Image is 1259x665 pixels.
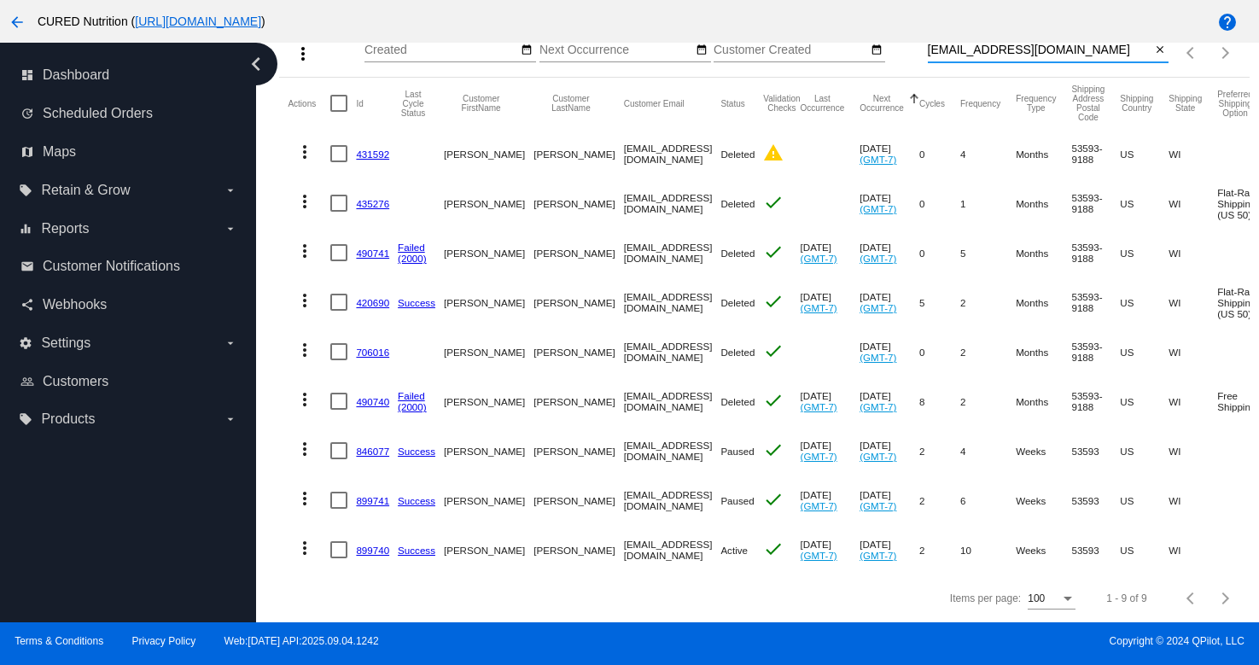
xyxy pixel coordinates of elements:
[294,241,315,261] mat-icon: more_vert
[356,248,389,259] a: 490741
[43,297,107,312] span: Webhooks
[356,198,389,209] a: 435276
[444,426,533,475] mat-cell: [PERSON_NAME]
[860,94,904,113] button: Change sorting for NextOccurrenceUtc
[860,475,919,525] mat-cell: [DATE]
[801,94,845,113] button: Change sorting for LastOccurrenceUtc
[919,129,960,178] mat-cell: 0
[19,222,32,236] i: equalizer
[444,475,533,525] mat-cell: [PERSON_NAME]
[860,426,919,475] mat-cell: [DATE]
[41,183,130,198] span: Retain & Grow
[860,500,896,511] a: (GMT-7)
[294,340,315,360] mat-icon: more_vert
[20,107,34,120] i: update
[720,446,754,457] span: Paused
[960,277,1016,327] mat-cell: 2
[533,178,623,228] mat-cell: [PERSON_NAME]
[1071,228,1120,277] mat-cell: 53593-9188
[801,302,837,313] a: (GMT-7)
[1028,592,1045,604] span: 100
[132,635,196,647] a: Privacy Policy
[801,550,837,561] a: (GMT-7)
[20,145,34,159] i: map
[539,44,693,57] input: Next Occurrence
[1071,426,1120,475] mat-cell: 53593
[860,550,896,561] a: (GMT-7)
[15,635,103,647] a: Terms & Conditions
[294,290,315,311] mat-icon: more_vert
[7,12,27,32] mat-icon: arrow_back
[763,390,784,411] mat-icon: check
[763,242,784,262] mat-icon: check
[533,475,623,525] mat-cell: [PERSON_NAME]
[444,94,518,113] button: Change sorting for CustomerFirstName
[624,376,721,426] mat-cell: [EMAIL_ADDRESS][DOMAIN_NAME]
[720,248,755,259] span: Deleted
[763,489,784,510] mat-icon: check
[1169,426,1217,475] mat-cell: WI
[720,495,754,506] span: Paused
[960,178,1016,228] mat-cell: 1
[1169,228,1217,277] mat-cell: WI
[801,228,860,277] mat-cell: [DATE]
[1209,36,1243,70] button: Next page
[860,253,896,264] a: (GMT-7)
[1071,129,1120,178] mat-cell: 53593-9188
[860,154,896,165] a: (GMT-7)
[533,277,623,327] mat-cell: [PERSON_NAME]
[294,389,315,410] mat-icon: more_vert
[801,525,860,575] mat-cell: [DATE]
[41,411,95,427] span: Products
[444,178,533,228] mat-cell: [PERSON_NAME]
[1016,525,1071,575] mat-cell: Weeks
[224,222,237,236] i: arrow_drop_down
[1174,36,1209,70] button: Previous page
[398,495,435,506] a: Success
[1071,277,1120,327] mat-cell: 53593-9188
[533,129,623,178] mat-cell: [PERSON_NAME]
[224,412,237,426] i: arrow_drop_down
[960,426,1016,475] mat-cell: 4
[41,335,90,351] span: Settings
[871,44,883,57] mat-icon: date_range
[1169,327,1217,376] mat-cell: WI
[960,525,1016,575] mat-cell: 10
[20,100,237,127] a: update Scheduled Orders
[294,538,315,558] mat-icon: more_vert
[43,259,180,274] span: Customer Notifications
[1120,426,1169,475] mat-cell: US
[356,495,389,506] a: 899741
[1071,525,1120,575] mat-cell: 53593
[644,635,1244,647] span: Copyright © 2024 QPilot, LLC
[20,298,34,312] i: share
[135,15,261,28] a: [URL][DOMAIN_NAME]
[763,192,784,213] mat-icon: check
[624,98,685,108] button: Change sorting for CustomerEmail
[1154,44,1166,57] mat-icon: close
[860,129,919,178] mat-cell: [DATE]
[950,592,1021,604] div: Items per page:
[1169,525,1217,575] mat-cell: WI
[720,347,755,358] span: Deleted
[1071,327,1120,376] mat-cell: 53593-9188
[860,203,896,214] a: (GMT-7)
[1120,94,1153,113] button: Change sorting for ShippingCountry
[860,178,919,228] mat-cell: [DATE]
[860,525,919,575] mat-cell: [DATE]
[533,426,623,475] mat-cell: [PERSON_NAME]
[720,98,744,108] button: Change sorting for Status
[1016,228,1071,277] mat-cell: Months
[1071,85,1105,122] button: Change sorting for ShippingPostcode
[356,149,389,160] a: 431592
[801,401,837,412] a: (GMT-7)
[919,525,960,575] mat-cell: 2
[1028,593,1075,605] mat-select: Items per page:
[20,260,34,273] i: email
[801,500,837,511] a: (GMT-7)
[43,106,153,121] span: Scheduled Orders
[1016,129,1071,178] mat-cell: Months
[398,390,425,401] a: Failed
[860,352,896,363] a: (GMT-7)
[960,129,1016,178] mat-cell: 4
